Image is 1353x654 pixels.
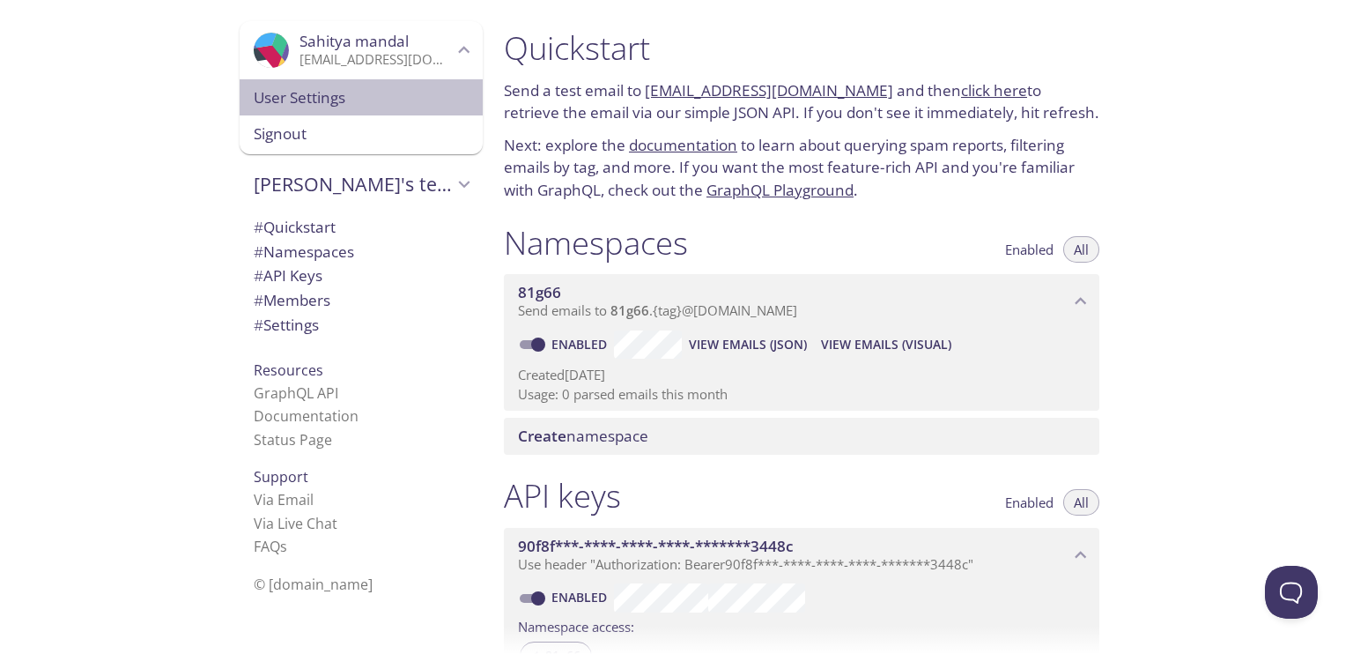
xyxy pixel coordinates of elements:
[254,290,263,310] span: #
[504,418,1099,455] div: Create namespace
[689,334,807,355] span: View Emails (JSON)
[240,288,483,313] div: Members
[254,217,263,237] span: #
[254,575,373,594] span: © [DOMAIN_NAME]
[240,215,483,240] div: Quickstart
[254,265,263,286] span: #
[1063,236,1099,263] button: All
[254,242,354,262] span: Namespaces
[240,240,483,264] div: Namespaces
[518,426,566,446] span: Create
[254,430,332,450] a: Status Page
[518,426,648,446] span: namespace
[280,537,287,556] span: s
[706,180,854,200] a: GraphQL Playground
[645,80,893,100] a: [EMAIL_ADDRESS][DOMAIN_NAME]
[518,613,634,638] label: Namespace access:
[254,242,263,262] span: #
[814,331,958,359] button: View Emails (Visual)
[240,313,483,338] div: Team Settings
[994,489,1064,516] button: Enabled
[549,336,614,353] a: Enabled
[1063,489,1099,516] button: All
[254,514,337,533] a: Via Live Chat
[629,135,737,155] a: documentation
[254,537,287,556] a: FAQ
[821,334,951,355] span: View Emails (Visual)
[254,315,319,335] span: Settings
[610,301,649,319] span: 81g66
[240,21,483,79] div: Sahitya mandal
[504,223,688,263] h1: Namespaces
[240,264,483,288] div: API Keys
[254,406,359,426] a: Documentation
[299,51,453,69] p: [EMAIL_ADDRESS][DOMAIN_NAME]
[504,79,1099,124] p: Send a test email to and then to retrieve the email via our simple JSON API. If you don't see it ...
[254,467,308,487] span: Support
[254,383,338,403] a: GraphQL API
[504,476,621,516] h1: API keys
[518,301,797,319] span: Send emails to . {tag} @[DOMAIN_NAME]
[254,290,330,310] span: Members
[299,31,409,51] span: Sahitya mandal
[254,315,263,335] span: #
[254,172,453,197] span: [PERSON_NAME]'s team
[518,366,1085,384] p: Created [DATE]
[504,274,1099,329] div: 81g66 namespace
[240,115,483,154] div: Signout
[994,236,1064,263] button: Enabled
[682,331,814,359] button: View Emails (JSON)
[254,360,323,380] span: Resources
[254,217,336,237] span: Quickstart
[254,123,469,145] span: Signout
[1265,566,1318,619] iframe: Help Scout Beacon - Open
[240,79,483,116] div: User Settings
[518,282,561,302] span: 81g66
[504,28,1099,68] h1: Quickstart
[254,490,314,509] a: Via Email
[961,80,1027,100] a: click here
[254,86,469,109] span: User Settings
[549,589,614,606] a: Enabled
[240,161,483,207] div: Sahitya's team
[518,385,1085,404] p: Usage: 0 parsed emails this month
[254,265,322,286] span: API Keys
[504,134,1099,202] p: Next: explore the to learn about querying spam reports, filtering emails by tag, and more. If you...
